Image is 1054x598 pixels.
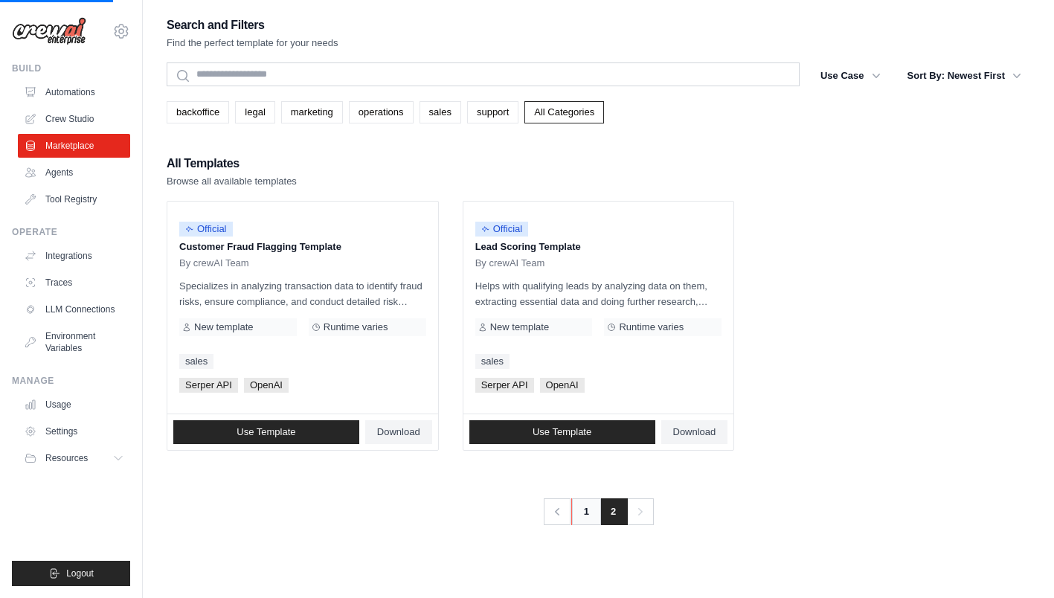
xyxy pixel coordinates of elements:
[173,420,359,444] a: Use Template
[365,420,432,444] a: Download
[475,278,722,309] p: Helps with qualifying leads by analyzing data on them, extracting essential data and doing furthe...
[533,426,591,438] span: Use Template
[524,101,604,123] a: All Categories
[18,107,130,131] a: Crew Studio
[18,393,130,417] a: Usage
[467,101,518,123] a: support
[179,239,426,254] p: Customer Fraud Flagging Template
[619,321,684,333] span: Runtime varies
[167,101,229,123] a: backoffice
[194,321,253,333] span: New template
[661,420,728,444] a: Download
[475,222,529,237] span: Official
[167,15,338,36] h2: Search and Filters
[18,446,130,470] button: Resources
[12,561,130,586] button: Logout
[12,375,130,387] div: Manage
[420,101,461,123] a: sales
[179,354,213,369] a: sales
[475,257,545,269] span: By crewAI Team
[12,226,130,238] div: Operate
[469,420,655,444] a: Use Template
[167,36,338,51] p: Find the perfect template for your needs
[377,426,420,438] span: Download
[475,378,534,393] span: Serper API
[673,426,716,438] span: Download
[18,324,130,360] a: Environment Variables
[18,419,130,443] a: Settings
[18,134,130,158] a: Marketplace
[475,239,722,254] p: Lead Scoring Template
[179,278,426,309] p: Specializes in analyzing transaction data to identify fraud risks, ensure compliance, and conduct...
[18,298,130,321] a: LLM Connections
[244,378,289,393] span: OpenAI
[475,354,510,369] a: sales
[18,187,130,211] a: Tool Registry
[812,62,890,89] button: Use Case
[167,174,297,189] p: Browse all available templates
[18,271,130,295] a: Traces
[899,62,1030,89] button: Sort By: Newest First
[167,153,297,174] h2: All Templates
[179,222,233,237] span: Official
[571,498,601,525] a: 1
[324,321,388,333] span: Runtime varies
[281,101,343,123] a: marketing
[18,161,130,184] a: Agents
[66,568,94,579] span: Logout
[599,498,628,525] span: 2
[237,426,295,438] span: Use Template
[235,101,274,123] a: legal
[18,80,130,104] a: Automations
[18,244,130,268] a: Integrations
[12,17,86,45] img: Logo
[12,62,130,74] div: Build
[490,321,549,333] span: New template
[543,498,654,525] nav: Pagination
[179,257,249,269] span: By crewAI Team
[349,101,414,123] a: operations
[45,452,88,464] span: Resources
[540,378,585,393] span: OpenAI
[179,378,238,393] span: Serper API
